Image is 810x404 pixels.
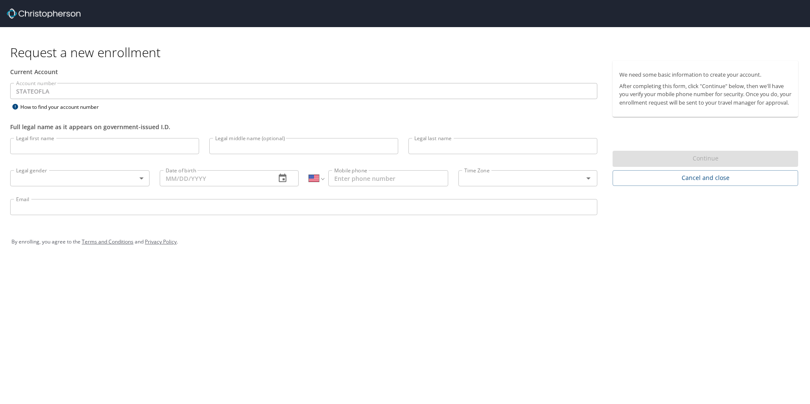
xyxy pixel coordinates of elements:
p: We need some basic information to create your account. [619,71,791,79]
div: Current Account [10,67,597,76]
div: By enrolling, you agree to the and . [11,231,799,252]
input: MM/DD/YYYY [160,170,269,186]
div: How to find your account number [10,102,116,112]
a: Terms and Conditions [82,238,133,245]
button: Cancel and close [613,170,798,186]
a: Privacy Policy [145,238,177,245]
div: ​ [10,170,150,186]
button: Open [583,172,594,184]
img: cbt logo [7,8,80,19]
span: Cancel and close [619,173,791,183]
input: Enter phone number [328,170,448,186]
h1: Request a new enrollment [10,44,805,61]
p: After completing this form, click "Continue" below, then we'll have you verify your mobile phone ... [619,82,791,107]
div: Full legal name as it appears on government-issued I.D. [10,122,597,131]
